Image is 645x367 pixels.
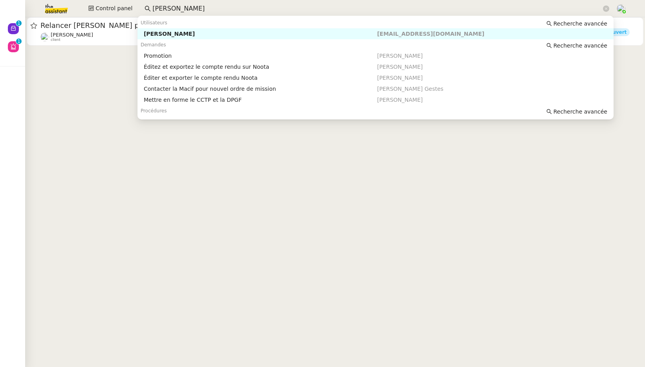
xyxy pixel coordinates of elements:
[377,97,423,103] span: [PERSON_NAME]
[40,22,443,29] span: Relancer [PERSON_NAME] pour justificatif Eurostar
[141,20,167,26] span: Utilisateurs
[377,75,423,81] span: [PERSON_NAME]
[141,108,167,114] span: Procédures
[51,38,60,42] span: client
[84,3,137,14] button: Control panel
[144,30,377,37] div: [PERSON_NAME]
[377,86,443,92] span: [PERSON_NAME] Gestes
[617,4,625,13] img: users%2FNTfmycKsCFdqp6LX6USf2FmuPJo2%2Favatar%2Fprofile-pic%20(1).png
[40,32,443,42] app-user-detailed-label: client
[95,4,132,13] span: Control panel
[141,42,166,48] span: Demandes
[608,30,627,35] div: Ouvert
[144,96,377,103] div: Mettre en forme le CCTP et la DPGF
[377,64,423,70] span: [PERSON_NAME]
[377,31,484,37] span: [EMAIL_ADDRESS][DOMAIN_NAME]
[144,52,377,59] div: Promotion
[553,20,607,28] span: Recherche avancée
[17,20,20,28] p: 1
[377,53,423,59] span: [PERSON_NAME]
[40,33,49,41] img: users%2FxgWPCdJhSBeE5T1N2ZiossozSlm1%2Favatar%2F5b22230b-e380-461f-81e9-808a3aa6de32
[553,42,607,50] span: Recherche avancée
[152,4,601,14] input: Rechercher
[144,74,377,81] div: Éditer et exporter le compte rendu Noota
[144,85,377,92] div: Contacter la Macif pour nouvel ordre de mission
[16,20,22,26] nz-badge-sup: 1
[144,63,377,70] div: Éditez et exportez le compte rendu sur Noota
[16,39,22,44] nz-badge-sup: 1
[553,108,607,116] span: Recherche avancée
[17,39,20,46] p: 1
[51,32,93,38] span: [PERSON_NAME]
